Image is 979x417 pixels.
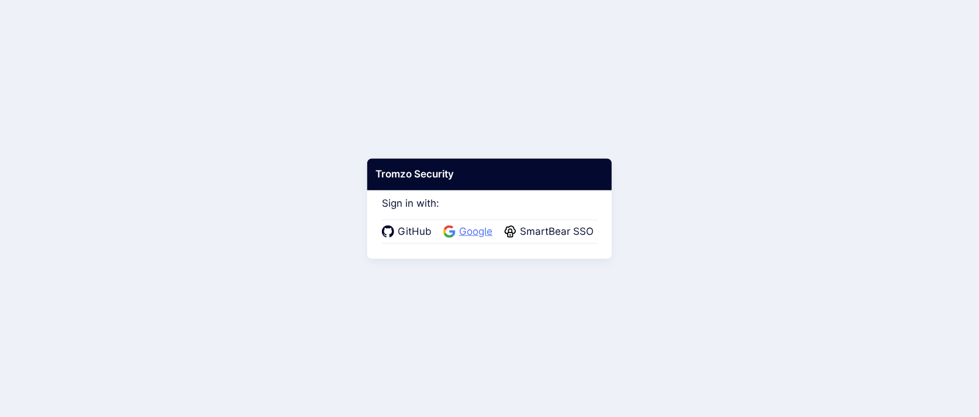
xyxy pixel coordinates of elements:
a: SmartBear SSO [504,224,597,240]
div: Tromzo Security [367,159,612,190]
div: Sign in with: [382,182,597,244]
span: GitHub [394,224,435,240]
span: Google [456,224,496,240]
a: GitHub [382,224,435,240]
span: SmartBear SSO [516,224,597,240]
a: Google [443,224,496,240]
